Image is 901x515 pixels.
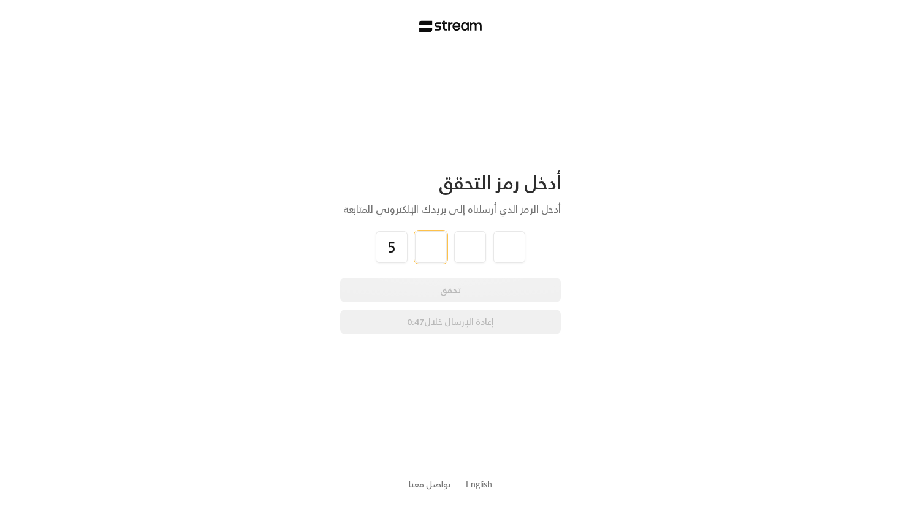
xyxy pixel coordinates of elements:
button: تواصل معنا [409,478,451,490]
div: أدخل الرمز الذي أرسلناه إلى بريدك الإلكتروني للمتابعة [340,202,561,216]
a: تواصل معنا [409,476,451,492]
img: Stream Logo [419,20,482,32]
a: English [466,473,492,495]
div: أدخل رمز التحقق [340,171,561,194]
